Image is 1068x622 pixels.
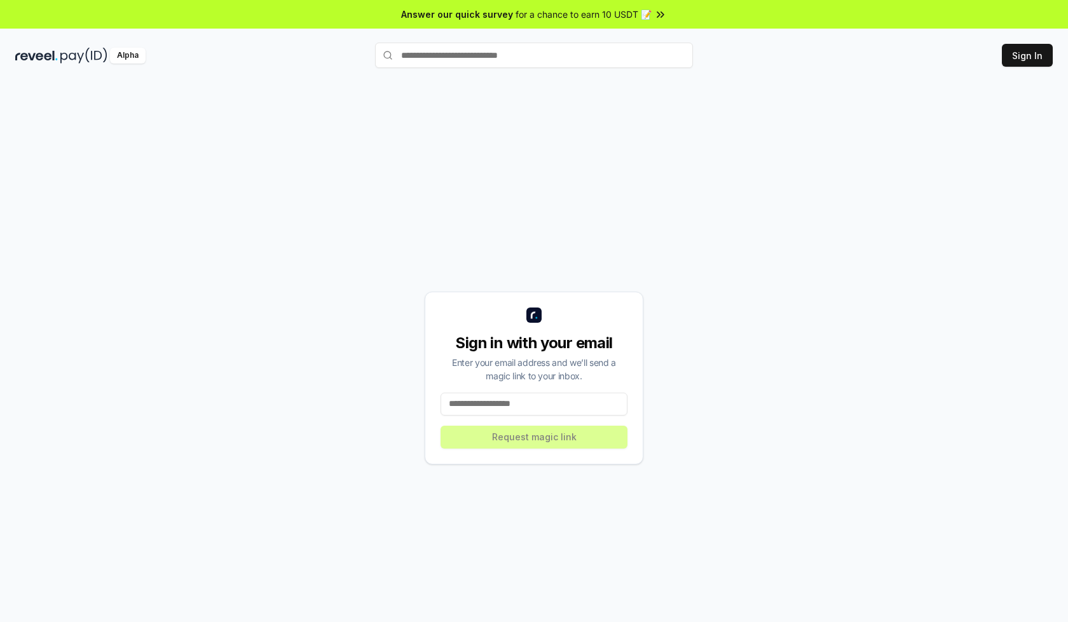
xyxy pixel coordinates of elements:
[15,48,58,64] img: reveel_dark
[516,8,652,21] span: for a chance to earn 10 USDT 📝
[401,8,513,21] span: Answer our quick survey
[110,48,146,64] div: Alpha
[441,356,627,382] div: Enter your email address and we’ll send a magic link to your inbox.
[60,48,107,64] img: pay_id
[1002,44,1053,67] button: Sign In
[526,308,542,323] img: logo_small
[441,333,627,353] div: Sign in with your email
